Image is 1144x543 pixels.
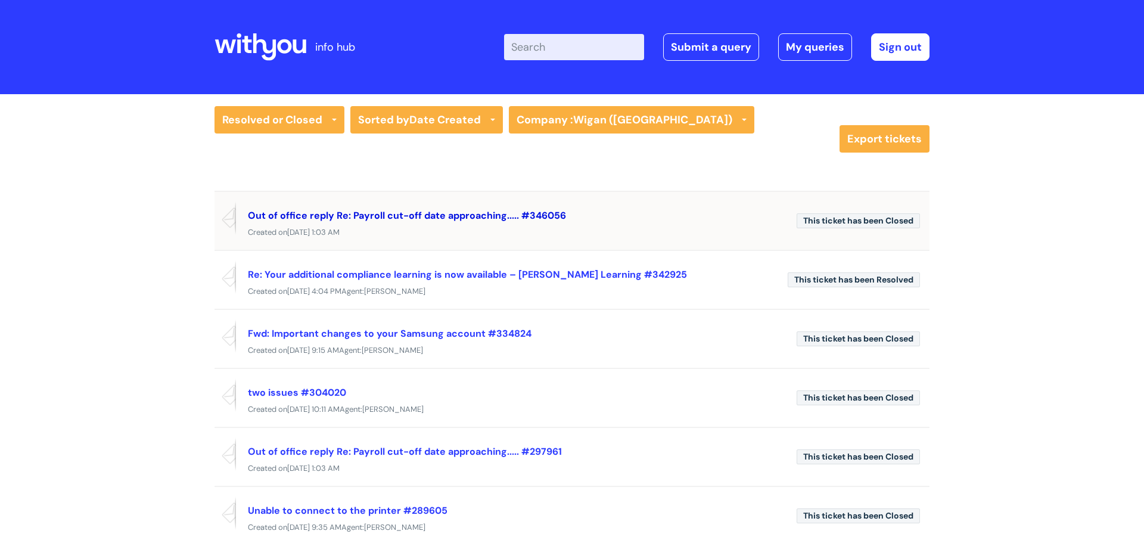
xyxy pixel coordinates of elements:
[214,343,929,358] div: Created on Agent:
[504,33,929,61] div: | -
[840,125,929,153] a: Export tickets
[214,225,929,240] div: Created on
[248,209,566,222] a: Out of office reply Re: Payroll cut-off date approaching..... #346056
[248,504,447,517] a: Unable to connect to the printer #289605
[409,113,481,127] b: Date Created
[797,508,920,523] span: This ticket has been Closed
[504,34,644,60] input: Search
[248,445,562,458] a: Out of office reply Re: Payroll cut-off date approaching..... #297961
[214,461,929,476] div: Created on
[214,201,236,235] span: Reported via email
[214,497,236,530] span: Reported via email
[248,327,531,340] a: Fwd: Important changes to your Samsung account #334824
[287,286,341,296] span: [DATE] 4:04 PM
[315,38,355,57] p: info hub
[214,260,236,294] span: Reported via email
[797,449,920,464] span: This ticket has been Closed
[797,390,920,405] span: This ticket has been Closed
[214,106,344,134] a: Resolved or Closed
[287,227,340,237] span: [DATE] 1:03 AM
[509,106,754,134] a: Company :Wigan ([GEOGRAPHIC_DATA])
[287,345,339,355] span: [DATE] 9:15 AM
[364,286,425,296] span: [PERSON_NAME]
[797,331,920,346] span: This ticket has been Closed
[214,284,929,299] div: Created on Agent:
[871,33,929,61] a: Sign out
[214,319,236,353] span: Reported via email
[788,272,920,287] span: This ticket has been Resolved
[214,437,236,471] span: Reported via email
[663,33,759,61] a: Submit a query
[797,213,920,228] span: This ticket has been Closed
[287,404,340,414] span: [DATE] 10:11 AM
[287,463,340,473] span: [DATE] 1:03 AM
[214,402,929,417] div: Created on Agent:
[248,386,346,399] a: two issues #304020
[778,33,852,61] a: My queries
[214,378,236,412] span: Reported via email
[362,404,424,414] span: [PERSON_NAME]
[287,522,341,532] span: [DATE] 9:35 AM
[573,113,732,127] strong: Wigan ([GEOGRAPHIC_DATA])
[362,345,423,355] span: [PERSON_NAME]
[248,268,687,281] a: Re: Your additional compliance learning is now available – [PERSON_NAME] Learning #342925
[214,520,929,535] div: Created on Agent:
[364,522,425,532] span: [PERSON_NAME]
[350,106,503,134] a: Sorted byDate Created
